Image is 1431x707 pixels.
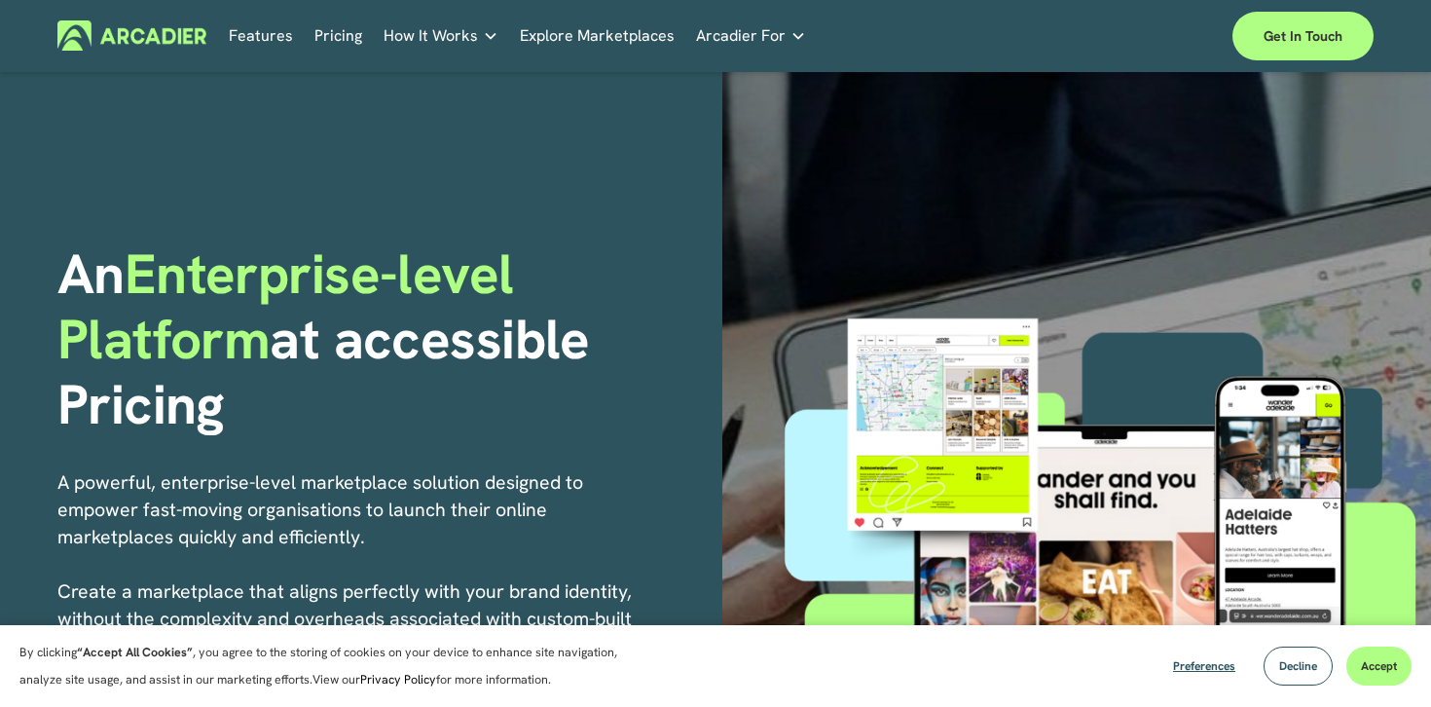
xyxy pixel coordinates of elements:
[1264,647,1333,686] button: Decline
[1279,658,1317,674] span: Decline
[696,22,786,50] span: Arcadier For
[77,645,193,660] strong: “Accept All Cookies”
[1173,658,1235,674] span: Preferences
[57,20,206,51] img: Arcadier
[229,20,293,51] a: Features
[57,242,709,436] h1: An at accessible Pricing
[384,20,498,51] a: folder dropdown
[384,22,478,50] span: How It Works
[360,672,436,688] a: Privacy Policy
[1158,647,1250,686] button: Preferences
[1334,614,1431,707] iframe: Chat Widget
[520,20,675,51] a: Explore Marketplaces
[1232,12,1374,60] a: Get in touch
[19,639,652,693] p: By clicking , you agree to the storing of cookies on your device to enhance site navigation, anal...
[314,20,362,51] a: Pricing
[696,20,806,51] a: folder dropdown
[57,238,528,375] span: Enterprise-level Platform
